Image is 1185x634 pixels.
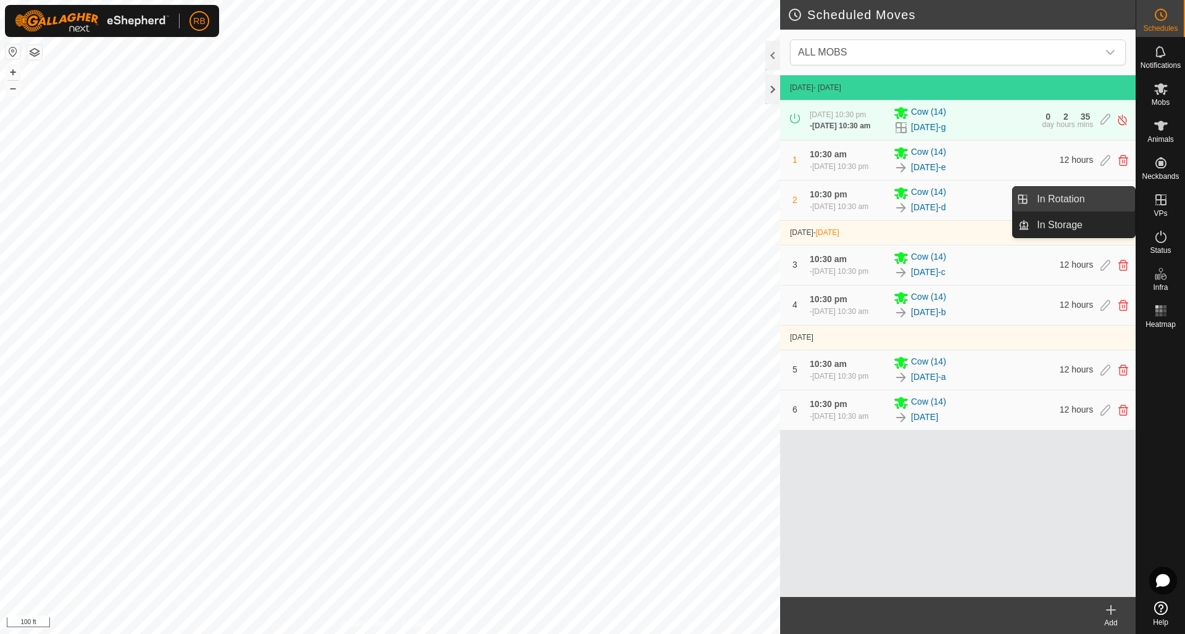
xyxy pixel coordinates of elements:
[810,189,847,199] span: 10:30 pm
[1136,596,1185,631] a: Help
[1141,62,1181,69] span: Notifications
[1153,619,1168,626] span: Help
[1145,321,1176,328] span: Heatmap
[1057,121,1075,128] div: hours
[1060,155,1093,165] span: 12 hours
[788,7,1136,22] h2: Scheduled Moves
[1150,247,1171,254] span: Status
[15,10,169,32] img: Gallagher Logo
[911,161,946,174] a: [DATE]-e
[810,359,847,369] span: 10:30 am
[810,399,847,409] span: 10:30 pm
[6,65,20,80] button: +
[792,260,797,270] span: 3
[894,200,908,215] img: To
[1116,113,1128,126] img: Turn off schedule move
[911,146,946,160] span: Cow (14)
[792,405,797,414] span: 6
[911,201,946,214] a: [DATE]-d
[1029,213,1135,237] a: In Storage
[911,371,946,384] a: [DATE]-a
[1060,300,1093,310] span: 12 hours
[792,155,797,165] span: 1
[1013,187,1135,212] li: In Rotation
[1042,121,1054,128] div: day
[402,618,439,629] a: Contact Us
[1037,192,1084,207] span: In Rotation
[1154,210,1167,217] span: VPs
[810,149,847,159] span: 10:30 am
[1143,25,1178,32] span: Schedules
[911,411,938,424] a: [DATE]
[1060,260,1093,270] span: 12 hours
[810,294,847,304] span: 10:30 pm
[1142,173,1179,180] span: Neckbands
[1013,213,1135,237] li: In Storage
[1081,112,1091,121] div: 35
[810,411,868,422] div: -
[812,162,868,171] span: [DATE] 10:30 pm
[894,305,908,320] img: To
[1037,218,1083,233] span: In Storage
[894,160,908,175] img: To
[1060,364,1093,374] span: 12 hours
[812,202,868,211] span: [DATE] 10:30 am
[810,371,868,382] div: -
[812,412,868,421] span: [DATE] 10:30 am
[894,265,908,280] img: To
[911,250,946,265] span: Cow (14)
[1152,99,1170,106] span: Mobs
[1078,121,1093,128] div: mins
[813,83,841,92] span: - [DATE]
[894,410,908,425] img: To
[790,228,813,237] span: [DATE]
[792,300,797,310] span: 4
[793,40,1098,65] span: ALL MOBS
[6,44,20,59] button: Reset Map
[911,306,946,319] a: [DATE]-b
[810,161,868,172] div: -
[6,81,20,96] button: –
[792,195,797,205] span: 2
[810,201,868,212] div: -
[812,307,868,316] span: [DATE] 10:30 am
[790,333,813,342] span: [DATE]
[27,45,42,60] button: Map Layers
[810,120,870,131] div: -
[911,395,946,410] span: Cow (14)
[810,110,866,119] span: [DATE] 10:30 pm
[816,228,839,237] span: [DATE]
[1029,187,1135,212] a: In Rotation
[911,186,946,200] span: Cow (14)
[911,121,946,134] a: [DATE]-g
[911,105,946,120] span: Cow (14)
[810,266,868,277] div: -
[911,290,946,305] span: Cow (14)
[193,15,205,28] span: RB
[812,267,868,276] span: [DATE] 10:30 pm
[1060,405,1093,414] span: 12 hours
[1147,136,1174,143] span: Animals
[810,254,847,264] span: 10:30 am
[810,306,868,317] div: -
[790,83,813,92] span: [DATE]
[894,370,908,385] img: To
[1098,40,1123,65] div: dropdown trigger
[792,364,797,374] span: 5
[341,618,388,629] a: Privacy Policy
[1046,112,1050,121] div: 0
[1153,284,1168,291] span: Infra
[812,121,870,130] span: [DATE] 10:30 am
[911,266,946,279] a: [DATE]-c
[813,228,839,237] span: -
[1063,112,1068,121] div: 2
[1086,617,1136,628] div: Add
[798,47,847,57] span: ALL MOBS
[911,355,946,370] span: Cow (14)
[812,372,868,381] span: [DATE] 10:30 pm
